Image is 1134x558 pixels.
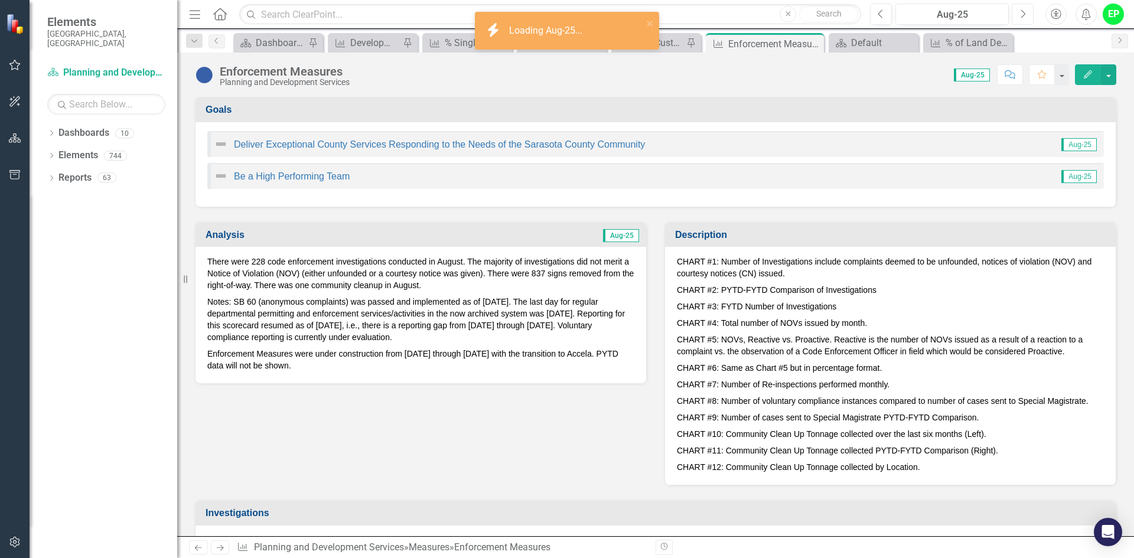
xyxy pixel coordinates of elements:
[234,139,645,149] a: Deliver Exceptional County Services Responding to the Needs of the Sarasota County Community
[214,169,228,183] img: Not Defined
[509,24,585,38] div: Loading Aug-25...
[214,137,228,151] img: Not Defined
[239,4,861,25] input: Search ClearPoint...
[97,173,116,183] div: 63
[677,285,876,295] span: CHART #2: PYTD-FYTD Comparison of Investigations
[331,35,400,50] a: Development Trends
[895,4,1009,25] button: Aug-25
[350,35,400,50] div: Development Trends
[104,151,127,161] div: 744
[677,429,986,439] span: CHART #10: Community Clean Up Tonnage collected over the last six months (Left).
[47,94,165,115] input: Search Below...
[677,257,1091,278] span: CHART #1: Number of Investigations include complaints deemed to be unfounded, notices of violatio...
[954,68,990,81] span: Aug-25
[900,8,1005,22] div: Aug-25
[677,380,889,389] span: CHART #7: Number of Re-inspections performed monthly.
[195,66,214,84] img: No Target Set
[58,149,98,162] a: Elements
[677,335,1083,356] span: CHART #5: NOVs, Reactive vs. Proactive. Reactive is the number of NOVs issued as a result of a re...
[677,302,836,311] span: CHART #3: FYTD Number of Investigations
[256,35,305,50] div: Dashboard Snapshot
[1061,170,1097,183] span: Aug-25
[425,35,494,50] a: % Single Family Residential Permit Reviews On Time Monthly
[677,318,867,328] span: CHART #4: Total number of NOVs issued by month.
[207,256,634,293] p: There were 228 code enforcement investigations conducted in August. The majority of investigation...
[603,229,639,242] span: Aug-25
[946,35,1010,50] div: % of Land Development On Time Reviews
[677,363,882,373] span: CHART #6: Same as Chart #5 but in percentage format.
[254,541,404,553] a: Planning and Development Services
[926,35,1010,50] a: % of Land Development On Time Reviews
[207,345,634,371] p: Enforcement Measures were under construction from [DATE] through [DATE] with the transition to Ac...
[207,293,634,345] p: Notes: SB 60 (anonymous complaints) was passed and implemented as of [DATE]. The last day for reg...
[206,105,1110,115] h3: Goals
[677,446,998,455] span: CHART #11: Community Clean Up Tonnage collected PYTD-FYTD Comparison (Right).
[646,17,654,30] button: close
[58,171,92,185] a: Reports
[47,66,165,80] a: Planning and Development Services
[206,230,428,240] h3: Analysis
[115,128,134,138] div: 10
[675,230,1110,240] h3: Description
[1094,518,1122,546] div: Open Intercom Messenger
[234,171,350,181] a: Be a High Performing Team
[1061,138,1097,151] span: Aug-25
[677,413,979,422] span: CHART #9: Number of cases sent to Special Magistrate PYTD-FYTD Comparison.
[1103,4,1124,25] button: EP
[832,35,915,50] a: Default
[5,12,27,34] img: ClearPoint Strategy
[236,35,305,50] a: Dashboard Snapshot
[47,15,165,29] span: Elements
[220,65,350,78] div: Enforcement Measures
[677,462,920,472] span: CHART #12: Community Clean Up Tonnage collected by Location.
[851,35,915,50] div: Default
[58,126,109,140] a: Dashboards
[206,508,1110,518] h3: Investigations
[445,35,494,50] div: % Single Family Residential Permit Reviews On Time Monthly
[799,6,858,22] button: Search
[728,37,821,51] div: Enforcement Measures
[220,78,350,87] div: Planning and Development Services
[47,29,165,48] small: [GEOGRAPHIC_DATA], [GEOGRAPHIC_DATA]
[677,396,1089,406] span: CHART #8: Number of voluntary compliance instances compared to number of cases sent to Special Ma...
[454,541,550,553] div: Enforcement Measures
[237,541,647,554] div: » »
[816,9,842,18] span: Search
[409,541,449,553] a: Measures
